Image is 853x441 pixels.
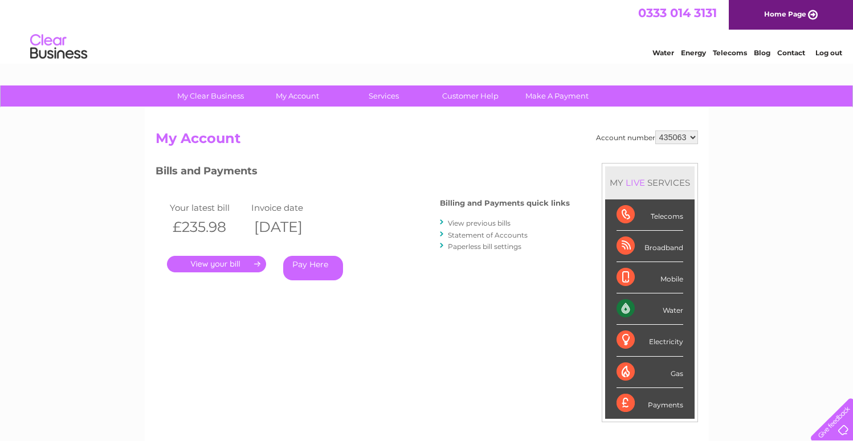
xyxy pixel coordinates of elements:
a: My Clear Business [164,85,258,107]
div: Electricity [617,325,683,356]
a: Paperless bill settings [448,242,521,251]
div: Clear Business is a trading name of Verastar Limited (registered in [GEOGRAPHIC_DATA] No. 3667643... [158,6,696,55]
div: LIVE [623,177,647,188]
th: [DATE] [248,215,330,239]
h2: My Account [156,130,698,152]
div: Telecoms [617,199,683,231]
a: 0333 014 3131 [638,6,717,20]
a: Statement of Accounts [448,231,528,239]
div: Mobile [617,262,683,293]
h4: Billing and Payments quick links [440,199,570,207]
a: Energy [681,48,706,57]
div: Gas [617,357,683,388]
a: Telecoms [713,48,747,57]
a: Services [337,85,431,107]
img: logo.png [30,30,88,64]
a: Customer Help [423,85,517,107]
div: MY SERVICES [605,166,695,199]
h3: Bills and Payments [156,163,570,183]
a: Water [652,48,674,57]
td: Invoice date [248,200,330,215]
a: View previous bills [448,219,511,227]
a: Log out [815,48,842,57]
a: Contact [777,48,805,57]
a: Make A Payment [510,85,604,107]
td: Your latest bill [167,200,249,215]
a: My Account [250,85,344,107]
th: £235.98 [167,215,249,239]
div: Payments [617,388,683,419]
div: Broadband [617,231,683,262]
a: Blog [754,48,770,57]
a: . [167,256,266,272]
div: Account number [596,130,698,144]
div: Water [617,293,683,325]
a: Pay Here [283,256,343,280]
